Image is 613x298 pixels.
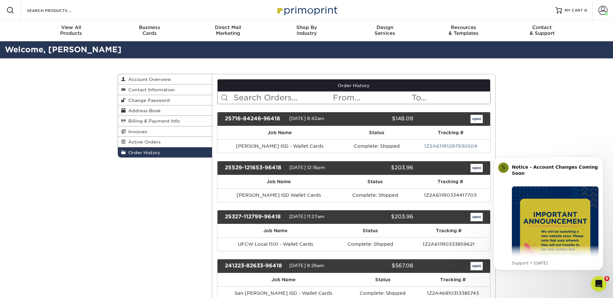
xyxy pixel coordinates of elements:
[424,21,503,41] a: Resources& Templates
[217,273,349,286] th: Job Name
[604,276,609,281] span: 8
[470,164,483,172] a: open
[217,79,490,92] a: Order History
[503,21,581,41] a: Contact& Support
[189,25,267,36] div: Marketing
[584,8,587,13] span: 0
[470,213,483,221] a: open
[407,237,490,251] td: 1Z2A611R0333859621
[217,224,333,237] th: Job Name
[503,25,581,36] div: & Support
[189,25,267,30] span: Direct Mail
[411,92,490,104] input: To...
[349,262,418,270] div: $567.08
[349,115,418,123] div: $148.09
[411,126,490,139] th: Tracking #
[424,25,503,30] span: Resources
[267,25,346,30] span: Shop By
[346,25,424,30] span: Design
[118,84,212,95] a: Contact Information
[126,98,170,103] span: Change Password
[110,25,189,36] div: Cards
[126,118,180,124] span: Billing & Payment Info
[565,8,583,13] span: MY CART
[346,21,424,41] a: DesignServices
[32,21,111,41] a: View AllProducts
[424,144,477,149] a: 1Z2A611R1297930504
[333,224,407,237] th: Status
[217,126,342,139] th: Job Name
[26,6,89,14] input: SEARCH PRODUCTS.....
[410,175,490,188] th: Tracking #
[340,175,410,188] th: Status
[503,25,581,30] span: Contact
[484,149,613,295] iframe: Intercom notifications message
[424,25,503,36] div: & Templates
[118,95,212,105] a: Change Password
[217,237,333,251] td: UFCW Local 1101 - Wallet Cards
[126,108,161,113] span: Address Book
[217,188,340,202] td: [PERSON_NAME] ISD Wallet Cards
[126,129,147,134] span: Invoices
[118,116,212,126] a: Billing & Payment Info
[118,137,212,147] a: Active Orders
[349,164,418,172] div: $203.96
[346,25,424,36] div: Services
[410,188,490,202] td: 1Z2A611R0334417703
[32,25,111,36] div: Products
[220,115,289,123] div: 25716-84246-96418
[591,276,607,292] iframe: Intercom live chat
[118,126,212,137] a: Invoices
[126,77,171,82] span: Account Overview
[289,116,324,121] span: [DATE] 8:42am
[349,213,418,221] div: $203.96
[126,139,161,144] span: Active Orders
[220,262,289,270] div: 241223-82633-96418
[470,262,483,270] a: open
[340,188,410,202] td: Complete: Shipped
[289,263,324,268] span: [DATE] 8:26am
[118,147,212,157] a: Order History
[126,150,160,155] span: Order History
[189,21,267,41] a: Direct MailMarketing
[118,74,212,84] a: Account Overview
[289,165,325,170] span: [DATE] 12:16pm
[110,21,189,41] a: BusinessCards
[274,3,339,17] img: Primoprint
[32,25,111,30] span: View All
[233,92,332,104] input: Search Orders...
[220,164,289,172] div: 25529-121653-96418
[342,126,411,139] th: Status
[333,237,407,251] td: Complete: Shipped
[349,273,416,286] th: Status
[332,92,411,104] input: From...
[342,139,411,153] td: Complete: Shipped
[110,25,189,30] span: Business
[118,105,212,116] a: Address Book
[267,21,346,41] a: Shop ByIndustry
[126,87,175,92] span: Contact Information
[289,214,324,219] span: [DATE] 11:27am
[416,273,490,286] th: Tracking #
[220,213,289,221] div: 25327-112799-96418
[470,115,483,123] a: open
[267,25,346,36] div: Industry
[407,224,490,237] th: Tracking #
[217,139,342,153] td: [PERSON_NAME] ISD - Wallet Cards
[217,175,340,188] th: Job Name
